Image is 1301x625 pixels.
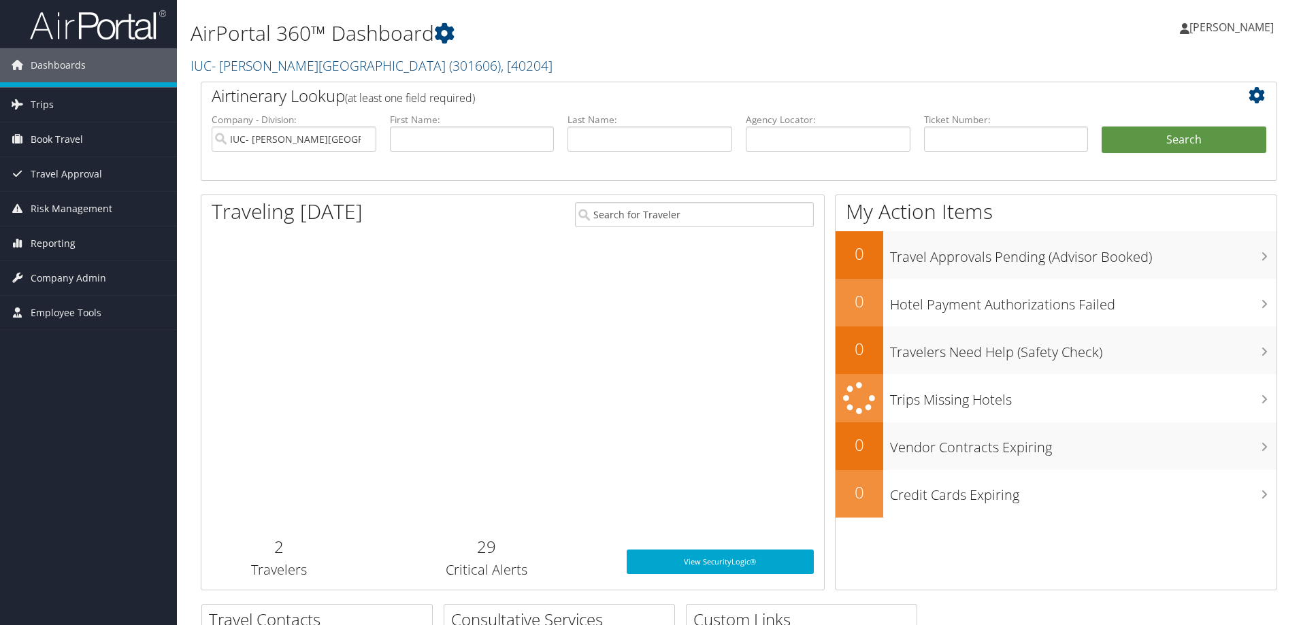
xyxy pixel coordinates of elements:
h2: 0 [836,481,883,504]
button: Search [1102,126,1266,154]
h1: My Action Items [836,197,1277,226]
h2: Airtinerary Lookup [212,84,1176,107]
a: 0Travelers Need Help (Safety Check) [836,326,1277,374]
h3: Credit Cards Expiring [890,479,1277,505]
span: Employee Tools [31,296,101,330]
h2: 0 [836,242,883,265]
span: Travel Approval [31,157,102,191]
span: Reporting [31,226,76,260]
a: 0Vendor Contracts Expiring [836,422,1277,470]
label: Company - Division: [212,113,376,126]
h1: AirPortal 360™ Dashboard [191,19,922,48]
h2: 29 [367,535,606,558]
span: [PERSON_NAME] [1189,20,1274,35]
h2: 0 [836,290,883,313]
a: [PERSON_NAME] [1180,7,1287,48]
span: Company Admin [31,261,106,295]
span: Book Travel [31,122,83,156]
span: (at least one field required) [345,90,475,105]
img: airportal-logo.png [30,9,166,41]
a: 0Travel Approvals Pending (Advisor Booked) [836,231,1277,279]
span: ( 301606 ) [449,56,501,75]
h2: 0 [836,433,883,456]
label: Last Name: [567,113,732,126]
label: Agency Locator: [746,113,910,126]
h3: Travelers [212,560,347,579]
a: IUC- [PERSON_NAME][GEOGRAPHIC_DATA] [191,56,553,75]
span: Dashboards [31,48,86,82]
h1: Traveling [DATE] [212,197,363,226]
a: 0Credit Cards Expiring [836,470,1277,518]
h3: Vendor Contracts Expiring [890,431,1277,457]
span: , [ 40204 ] [501,56,553,75]
h2: 2 [212,535,347,558]
a: 0Hotel Payment Authorizations Failed [836,279,1277,326]
h3: Hotel Payment Authorizations Failed [890,288,1277,314]
h2: 0 [836,337,883,360]
input: Search for Traveler [575,202,814,227]
h3: Travel Approvals Pending (Advisor Booked) [890,241,1277,267]
a: Trips Missing Hotels [836,374,1277,422]
span: Risk Management [31,192,112,226]
h3: Travelers Need Help (Safety Check) [890,336,1277,362]
a: View SecurityLogic® [627,550,814,574]
h3: Critical Alerts [367,560,606,579]
span: Trips [31,88,54,122]
label: Ticket Number: [924,113,1089,126]
h3: Trips Missing Hotels [890,384,1277,409]
label: First Name: [390,113,555,126]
